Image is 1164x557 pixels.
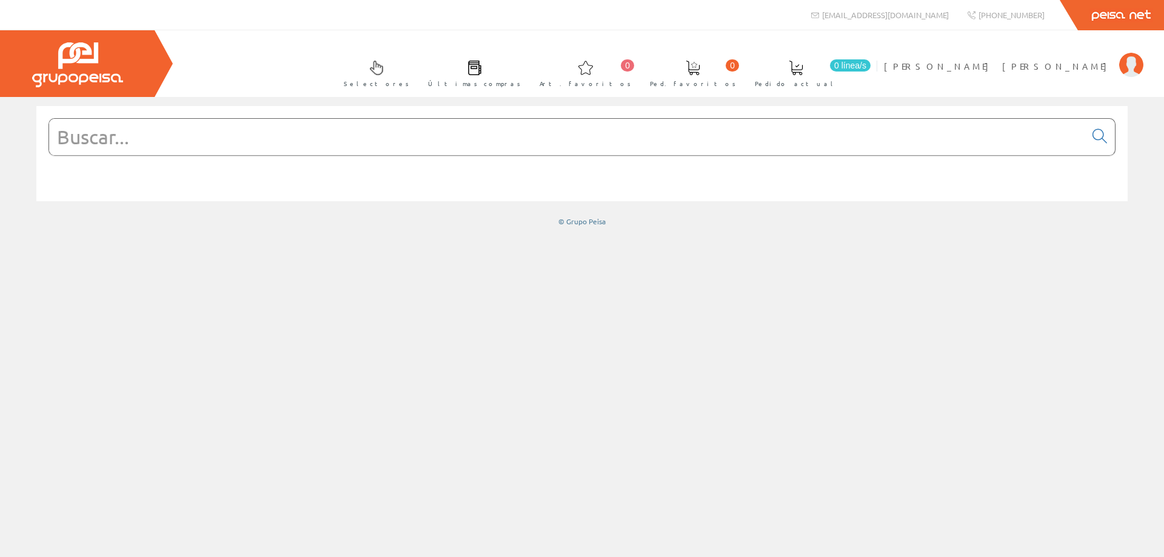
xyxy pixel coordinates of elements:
div: © Grupo Peisa [36,216,1128,227]
a: [PERSON_NAME] [PERSON_NAME] [884,50,1143,62]
a: Selectores [332,50,415,95]
a: Últimas compras [416,50,527,95]
span: Ped. favoritos [650,78,736,90]
span: [PERSON_NAME] [PERSON_NAME] [884,60,1113,72]
span: 0 línea/s [830,59,871,72]
span: [PHONE_NUMBER] [978,10,1045,20]
span: Pedido actual [755,78,837,90]
img: Grupo Peisa [32,42,123,87]
span: Selectores [344,78,409,90]
span: [EMAIL_ADDRESS][DOMAIN_NAME] [822,10,949,20]
input: Buscar... [49,119,1085,155]
span: Últimas compras [428,78,521,90]
span: 0 [726,59,739,72]
span: 0 [621,59,634,72]
span: Art. favoritos [540,78,631,90]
